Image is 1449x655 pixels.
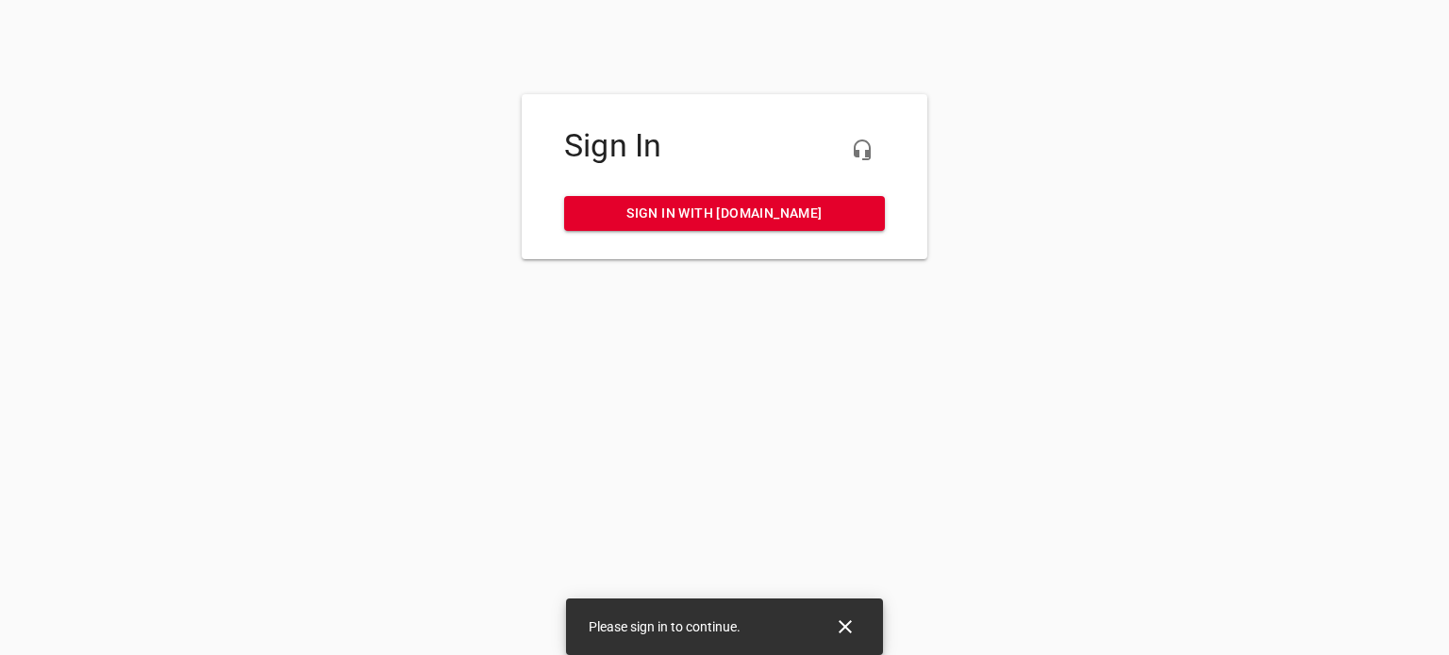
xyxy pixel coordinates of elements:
[564,196,885,231] a: Sign in with [DOMAIN_NAME]
[823,604,868,649] button: Close
[564,127,885,165] h4: Sign In
[589,619,741,634] span: Please sign in to continue.
[840,127,885,172] button: Live Chat
[579,202,870,225] span: Sign in with [DOMAIN_NAME]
